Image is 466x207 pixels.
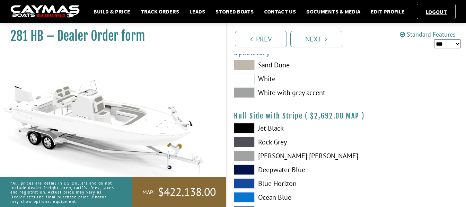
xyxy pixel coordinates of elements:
[142,189,155,196] span: MAP:
[132,177,226,207] a: MAP:$422,138.00
[234,137,340,147] label: Rock Grey
[158,185,216,199] span: $422,138.00
[234,178,340,189] label: Blue Horizon
[10,177,116,207] p: *All prices are Retail in US Dollars and do not include dealer freight, prep, tariffs, fees, taxe...
[234,164,340,175] label: Deepwater Blue
[261,7,299,16] a: Contact Us
[234,74,340,84] label: White
[234,151,340,161] label: [PERSON_NAME] [PERSON_NAME]
[137,7,183,16] a: Track Orders
[10,5,80,18] img: caymas-dealer-connect-2ed40d3bc7270c1d8d7ffb4b79bf05adc795679939227970def78ec6f6c03838.gif
[186,7,209,16] a: Leads
[310,112,359,120] span: $2,692.00 MAP
[212,7,257,16] a: Stored Boats
[90,7,134,16] a: Build & Price
[422,8,450,15] a: Logout
[234,192,340,203] label: Ocean Blue
[234,87,340,98] label: White with grey accent
[367,7,408,16] a: Edit Profile
[290,31,342,47] a: Next
[303,7,364,16] a: Documents & Media
[234,60,340,70] label: Sand Dune
[234,112,459,120] h4: Hull Side with Stripe ( )
[235,31,287,47] a: Prev
[234,123,340,133] label: Jet Black
[400,30,456,38] a: Standard Features
[10,28,209,44] h1: 281 HB – Dealer Order form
